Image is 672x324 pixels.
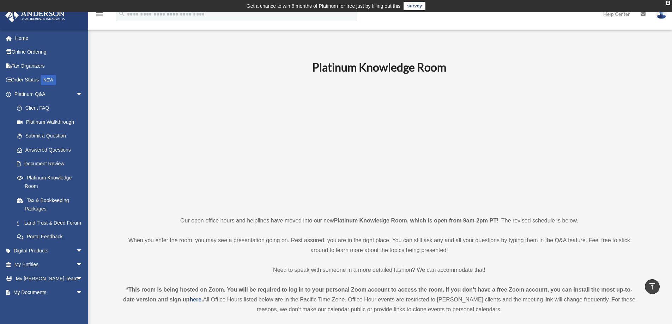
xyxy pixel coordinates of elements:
[76,87,90,102] span: arrow_drop_down
[5,258,93,272] a: My Entitiesarrow_drop_down
[334,218,497,224] strong: Platinum Knowledge Room, which is open from 9am-2pm PT
[5,271,93,286] a: My [PERSON_NAME] Teamarrow_drop_down
[121,265,638,275] p: Need to speak with someone in a more detailed fashion? We can accommodate that!
[273,84,485,203] iframe: 231110_Toby_KnowledgeRoom
[5,45,93,59] a: Online Ordering
[645,279,660,294] a: vertical_align_top
[10,143,93,157] a: Answered Questions
[5,286,93,300] a: My Documentsarrow_drop_down
[41,75,56,85] div: NEW
[666,1,670,5] div: close
[10,216,93,230] a: Land Trust & Deed Forum
[5,244,93,258] a: Digital Productsarrow_drop_down
[5,87,93,101] a: Platinum Q&Aarrow_drop_down
[656,9,667,19] img: User Pic
[10,157,93,171] a: Document Review
[5,73,93,87] a: Order StatusNEW
[10,129,93,143] a: Submit a Question
[118,10,126,17] i: search
[121,285,638,314] div: All Office Hours listed below are in the Pacific Time Zone. Office Hour events are restricted to ...
[76,299,90,314] span: arrow_drop_down
[189,297,201,302] a: here
[95,10,104,18] i: menu
[95,12,104,18] a: menu
[10,193,93,216] a: Tax & Bookkeeping Packages
[247,2,401,10] div: Get a chance to win 6 months of Platinum for free just by filling out this
[121,236,638,255] p: When you enter the room, you may see a presentation going on. Rest assured, you are in the right ...
[10,115,93,129] a: Platinum Walkthrough
[10,101,93,115] a: Client FAQ
[312,60,446,74] b: Platinum Knowledge Room
[76,271,90,286] span: arrow_drop_down
[76,258,90,272] span: arrow_drop_down
[5,299,93,313] a: Online Learningarrow_drop_down
[404,2,425,10] a: survey
[76,286,90,300] span: arrow_drop_down
[5,31,93,45] a: Home
[10,171,90,193] a: Platinum Knowledge Room
[3,8,67,22] img: Anderson Advisors Platinum Portal
[201,297,203,302] strong: .
[648,282,656,291] i: vertical_align_top
[10,230,93,244] a: Portal Feedback
[76,244,90,258] span: arrow_drop_down
[121,216,638,226] p: Our open office hours and helplines have moved into our new ! The revised schedule is below.
[123,287,632,302] strong: *This room is being hosted on Zoom. You will be required to log in to your personal Zoom account ...
[5,59,93,73] a: Tax Organizers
